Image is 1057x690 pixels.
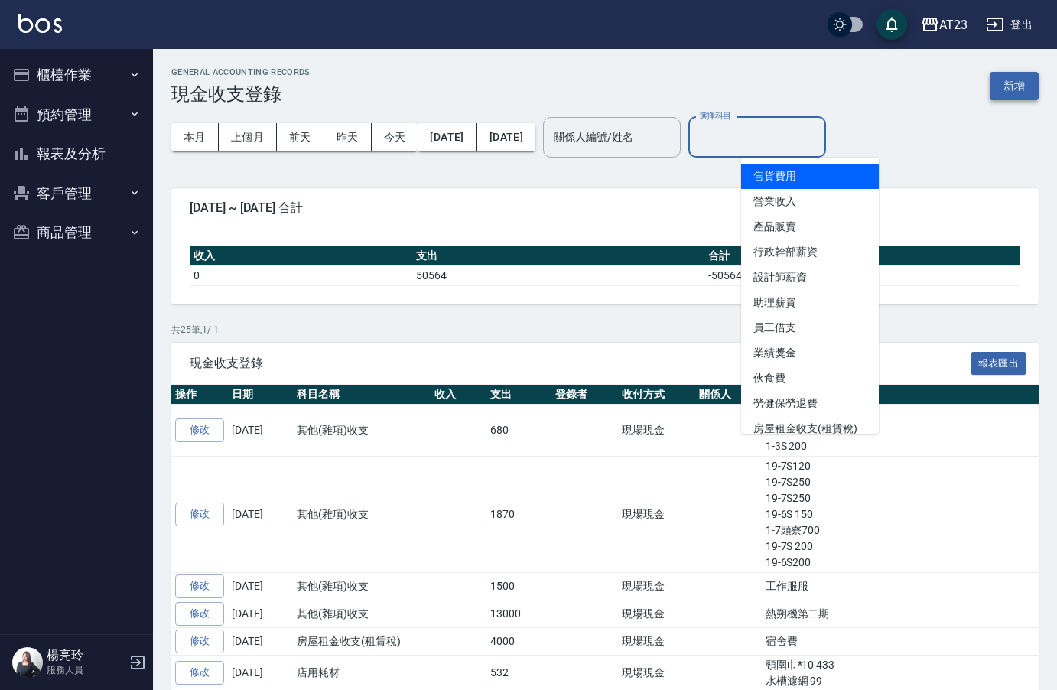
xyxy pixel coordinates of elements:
[190,200,1020,216] span: [DATE] ~ [DATE] 合計
[618,627,695,655] td: 現場現金
[486,385,551,405] th: 支出
[618,573,695,600] td: 現場現金
[12,647,43,678] img: Person
[228,600,293,628] td: [DATE]
[486,600,551,628] td: 13000
[175,418,224,442] a: 修改
[219,123,277,151] button: 上個月
[618,457,695,573] td: 現場現金
[704,246,1020,266] th: 合計
[372,123,418,151] button: 今天
[293,573,431,600] td: 其他(雜項)收支
[293,600,431,628] td: 其他(雜項)收支
[551,385,618,405] th: 登錄者
[293,405,431,457] td: 其他(雜項)收支
[990,72,1039,100] button: 新增
[190,265,412,285] td: 0
[171,323,1039,337] p: 共 25 筆, 1 / 1
[293,627,431,655] td: 房屋租金收支(租賃稅)
[990,78,1039,93] a: 新增
[418,123,476,151] button: [DATE]
[47,663,125,677] p: 服務人員
[618,600,695,628] td: 現場現金
[699,110,731,122] label: 選擇科目
[741,164,879,189] li: 售貨費用
[6,55,147,95] button: 櫃檯作業
[228,457,293,573] td: [DATE]
[228,385,293,405] th: 日期
[876,9,907,40] button: save
[18,14,62,33] img: Logo
[6,174,147,213] button: 客戶管理
[741,265,879,290] li: 設計師薪資
[618,385,695,405] th: 收付方式
[175,661,224,685] a: 修改
[741,239,879,265] li: 行政幹部薪資
[6,134,147,174] button: 報表及分析
[695,385,762,405] th: 關係人
[171,67,311,77] h2: GENERAL ACCOUNTING RECORDS
[171,83,311,105] h3: 現金收支登錄
[293,457,431,573] td: 其他(雜項)收支
[939,15,968,34] div: AT23
[486,627,551,655] td: 4000
[741,290,879,315] li: 助理薪資
[228,573,293,600] td: [DATE]
[175,630,224,653] a: 修改
[486,405,551,457] td: 680
[486,457,551,573] td: 1870
[412,246,704,266] th: 支出
[971,355,1027,369] a: 報表匯出
[190,356,971,371] span: 現金收支登錄
[228,405,293,457] td: [DATE]
[175,602,224,626] a: 修改
[741,391,879,416] li: 勞健保勞退費
[175,503,224,526] a: 修改
[618,405,695,457] td: 現場現金
[980,11,1039,39] button: 登出
[486,573,551,600] td: 1500
[277,123,324,151] button: 前天
[47,648,125,663] h5: 楊亮玲
[324,123,372,151] button: 昨天
[915,9,974,41] button: AT23
[741,189,879,214] li: 營業收入
[477,123,535,151] button: [DATE]
[971,352,1027,376] button: 報表匯出
[175,574,224,598] a: 修改
[704,265,1020,285] td: -50564
[741,366,879,391] li: 伙食費
[171,123,219,151] button: 本月
[6,95,147,135] button: 預約管理
[741,315,879,340] li: 員工借支
[293,385,431,405] th: 科目名稱
[228,627,293,655] td: [DATE]
[171,385,228,405] th: 操作
[412,265,704,285] td: 50564
[741,340,879,366] li: 業績獎金
[741,416,879,441] li: 房屋租金收支(租賃稅)
[741,214,879,239] li: 產品販賣
[190,246,412,266] th: 收入
[6,213,147,252] button: 商品管理
[431,385,486,405] th: 收入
